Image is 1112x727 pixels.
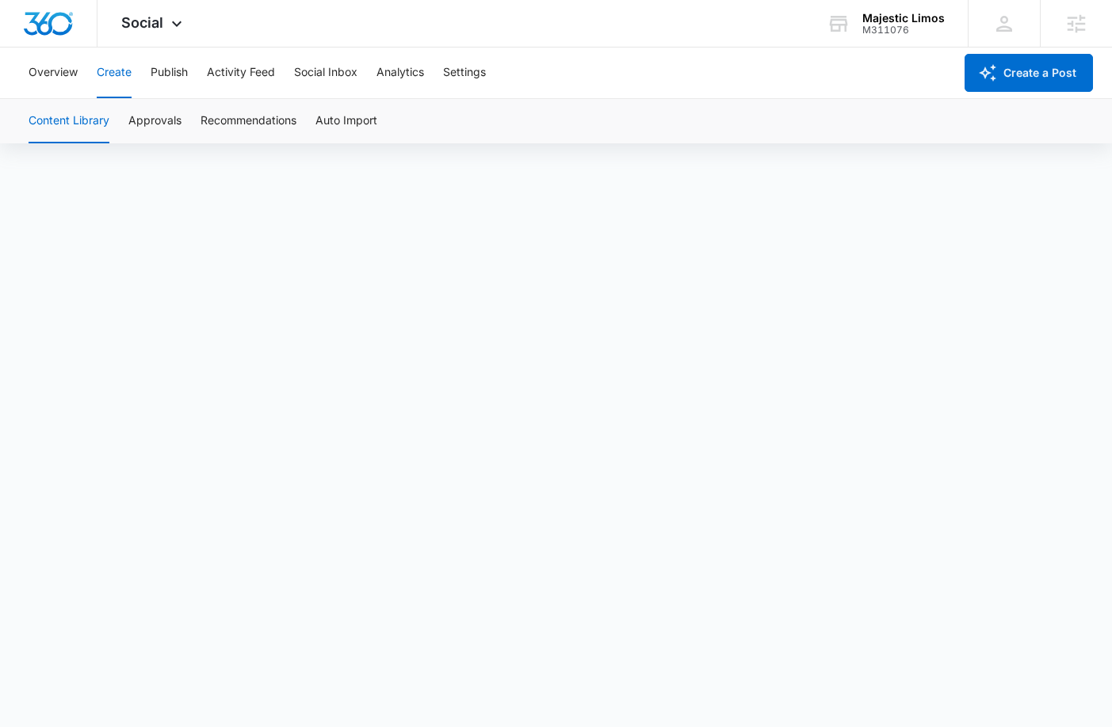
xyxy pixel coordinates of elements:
button: Create [97,48,132,98]
button: Analytics [376,48,424,98]
button: Overview [29,48,78,98]
button: Activity Feed [207,48,275,98]
button: Social Inbox [294,48,357,98]
button: Settings [443,48,486,98]
button: Content Library [29,99,109,143]
div: account id [862,25,945,36]
div: account name [862,12,945,25]
button: Recommendations [201,99,296,143]
span: Social [121,14,163,31]
button: Auto Import [315,99,377,143]
button: Approvals [128,99,182,143]
button: Create a Post [965,54,1093,92]
button: Publish [151,48,188,98]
